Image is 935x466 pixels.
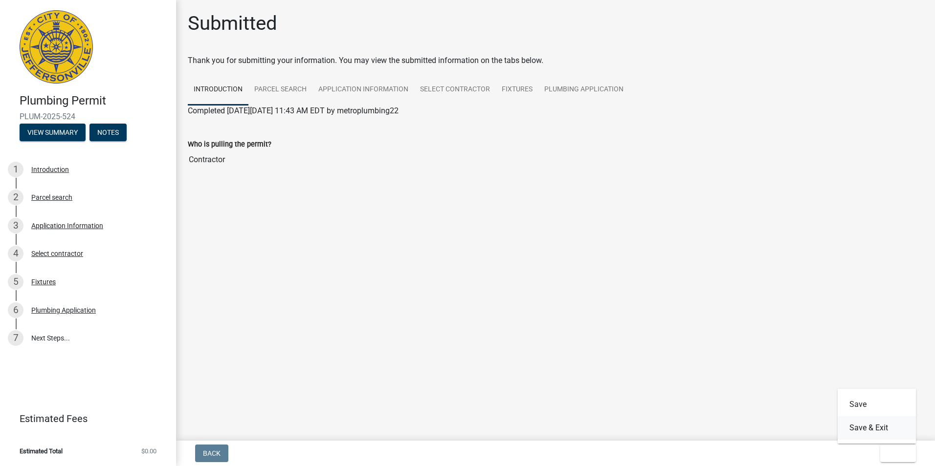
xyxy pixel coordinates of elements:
wm-modal-confirm: Notes [89,129,127,137]
a: Plumbing Application [538,74,629,106]
h1: Submitted [188,12,277,35]
wm-modal-confirm: Summary [20,129,86,137]
div: Fixtures [31,278,56,285]
button: Exit [880,445,916,462]
a: Application Information [312,74,414,106]
div: Application Information [31,222,103,229]
a: Parcel search [248,74,312,106]
button: Back [195,445,228,462]
div: 5 [8,274,23,290]
a: Introduction [188,74,248,106]
div: 7 [8,330,23,346]
button: Save & Exit [838,416,916,440]
div: Select contractor [31,250,83,257]
div: Exit [838,389,916,444]
span: $0.00 [141,448,156,454]
button: View Summary [20,124,86,141]
button: Save [838,393,916,416]
h4: Plumbing Permit [20,94,168,108]
span: PLUM-2025-524 [20,112,156,121]
span: Back [203,449,221,457]
span: Estimated Total [20,448,63,454]
div: Plumbing Application [31,307,96,314]
button: Notes [89,124,127,141]
div: 1 [8,162,23,177]
a: Estimated Fees [8,409,160,428]
div: 2 [8,190,23,205]
div: 3 [8,218,23,233]
label: Who is pulling the permit? [188,141,271,148]
a: Select contractor [414,74,496,106]
span: Completed [DATE][DATE] 11:43 AM EDT by metroplumbing22 [188,106,399,115]
div: Introduction [31,166,69,173]
span: Exit [888,449,902,457]
div: Parcel search [31,194,72,201]
div: 4 [8,246,23,261]
a: Fixtures [496,74,538,106]
div: 6 [8,302,23,318]
div: Thank you for submitting your information. You may view the submitted information on the tabs below. [188,55,923,66]
img: City of Jeffersonville, Indiana [20,10,93,84]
